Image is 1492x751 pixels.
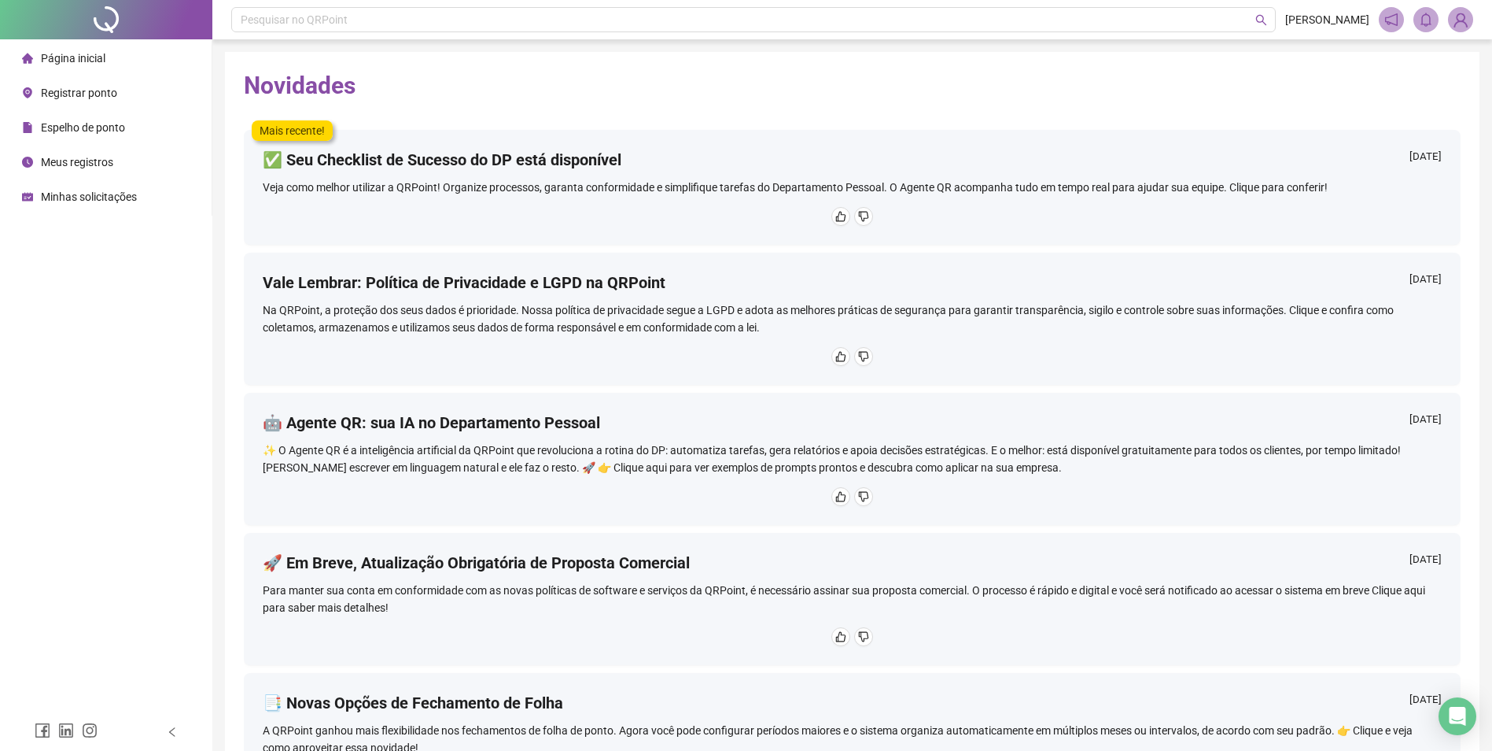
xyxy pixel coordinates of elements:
span: left [167,727,178,738]
span: notification [1384,13,1398,27]
span: dislike [858,491,869,502]
span: search [1255,14,1267,26]
img: 90665 [1449,8,1472,31]
span: facebook [35,723,50,738]
span: linkedin [58,723,74,738]
span: clock-circle [22,157,33,168]
span: schedule [22,191,33,202]
div: Para manter sua conta em conformidade com as novas políticas de software e serviços da QRPoint, é... [263,582,1442,616]
span: like [835,211,846,222]
label: Mais recente! [252,120,333,141]
div: ✨ O Agente QR é a inteligência artificial da QRPoint que revoluciona a rotina do DP: automatiza t... [263,442,1442,476]
span: Espelho de ponto [41,121,125,134]
span: Meus registros [41,156,113,168]
span: dislike [858,211,869,222]
div: Na QRPoint, a proteção dos seus dados é prioridade. Nossa política de privacidade segue a LGPD e ... [263,302,1442,336]
span: instagram [82,723,98,738]
span: Registrar ponto [41,87,117,99]
div: [DATE] [1409,552,1442,572]
h4: 🤖 Agente QR: sua IA no Departamento Pessoal [263,412,600,434]
div: Open Intercom Messenger [1439,697,1476,735]
div: [DATE] [1409,692,1442,712]
span: environment [22,87,33,98]
span: dislike [858,351,869,362]
span: home [22,53,33,64]
div: [DATE] [1409,272,1442,291]
span: like [835,351,846,362]
h4: ✅ Seu Checklist de Sucesso do DP está disponível [263,149,621,171]
span: Minhas solicitações [41,191,137,203]
span: [PERSON_NAME] [1285,11,1369,28]
span: Página inicial [41,52,105,65]
h2: Novidades [244,71,1461,101]
div: [DATE] [1409,149,1442,168]
span: dislike [858,631,869,642]
h4: Vale Lembrar: Política de Privacidade e LGPD na QRPoint [263,272,665,294]
span: like [835,491,846,502]
span: bell [1419,13,1433,27]
div: Veja como melhor utilizar a QRPoint! Organize processos, garanta conformidade e simplifique taref... [263,179,1442,196]
h4: 📑 Novas Opções de Fechamento de Folha [263,692,563,714]
div: [DATE] [1409,412,1442,431]
span: file [22,122,33,133]
h4: 🚀 Em Breve, Atualização Obrigatória de Proposta Comercial [263,552,690,574]
span: like [835,631,846,642]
